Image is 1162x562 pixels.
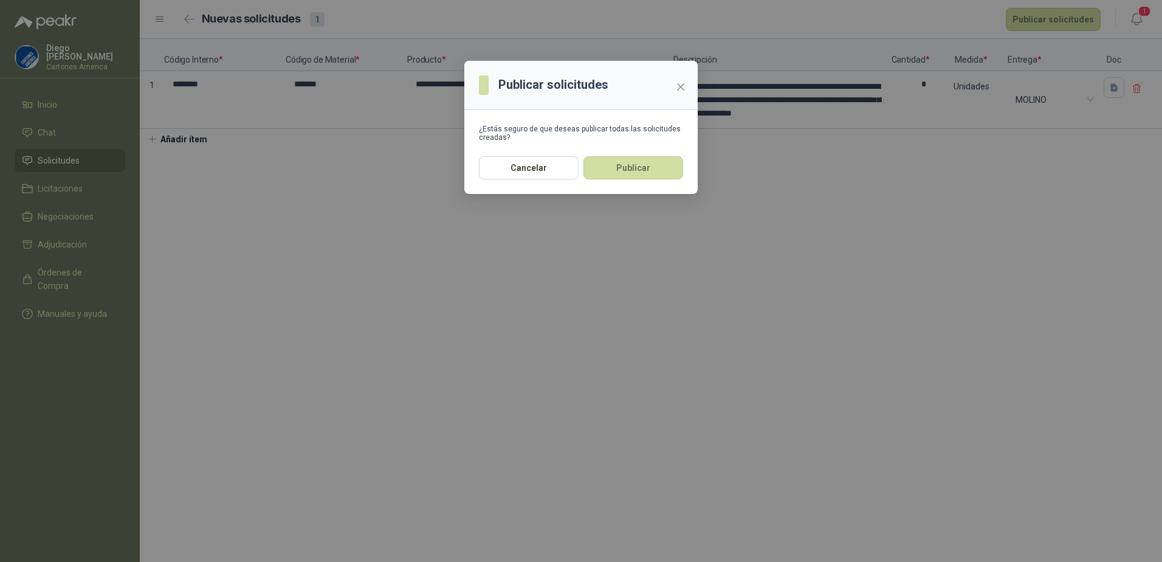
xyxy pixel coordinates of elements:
[479,156,579,179] button: Cancelar
[676,82,686,92] span: close
[479,125,683,142] div: ¿Estás seguro de que deseas publicar todas las solicitudes creadas?
[498,75,608,94] h3: Publicar solicitudes
[583,156,683,179] button: Publicar
[671,77,690,97] button: Close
